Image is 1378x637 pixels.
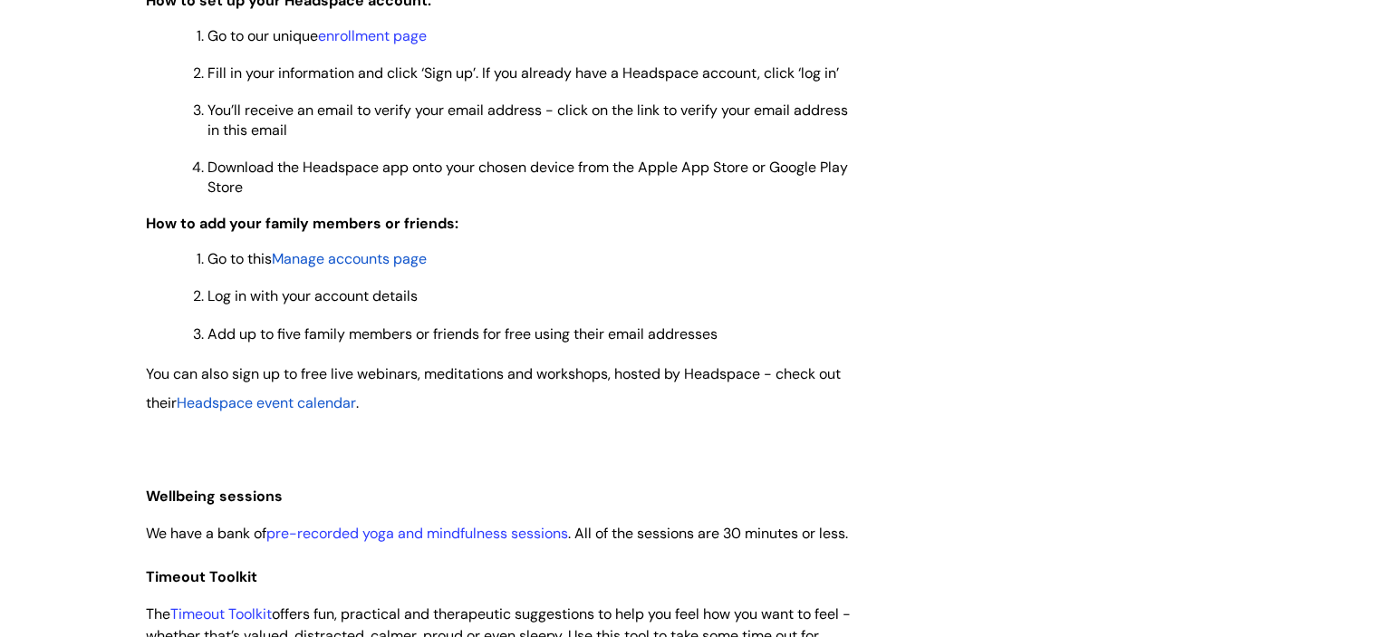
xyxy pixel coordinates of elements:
a: pre-recorded yoga and mindfulness sessions [266,524,568,543]
span: . [356,393,359,412]
span: You can also sign up to free live webinars, meditations and workshops, hosted by Headspace - chec... [146,364,841,412]
span: Timeout Toolkit [146,567,257,586]
span: Fill in your information and click ‘Sign up’. If you already have a Headspace account, click ‘log... [207,63,839,82]
span: Go to this [207,249,272,268]
span: You’ll receive an email to verify your email address - click on the link to verify your email add... [207,101,848,140]
span: Log in with your account details [207,286,418,305]
span: Headspace event calendar [177,393,356,412]
span: Download the Headspace app onto your chosen device from the Apple App Store or Google Play Store [207,158,848,197]
span: Add up to five family members or friends for free using their email addresses [207,324,718,343]
span: We have a bank of . All of the sessions are 30 minutes or less. [146,524,848,543]
span: How to add your family members or friends: [146,214,458,233]
a: enrollment page [318,26,427,45]
a: Timeout Toolkit [170,604,272,623]
span: Go to our unique [207,26,427,45]
span: Wellbeing sessions [146,487,283,506]
a: Headspace event calendar [177,391,356,413]
a: Manage accounts page [272,249,427,268]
